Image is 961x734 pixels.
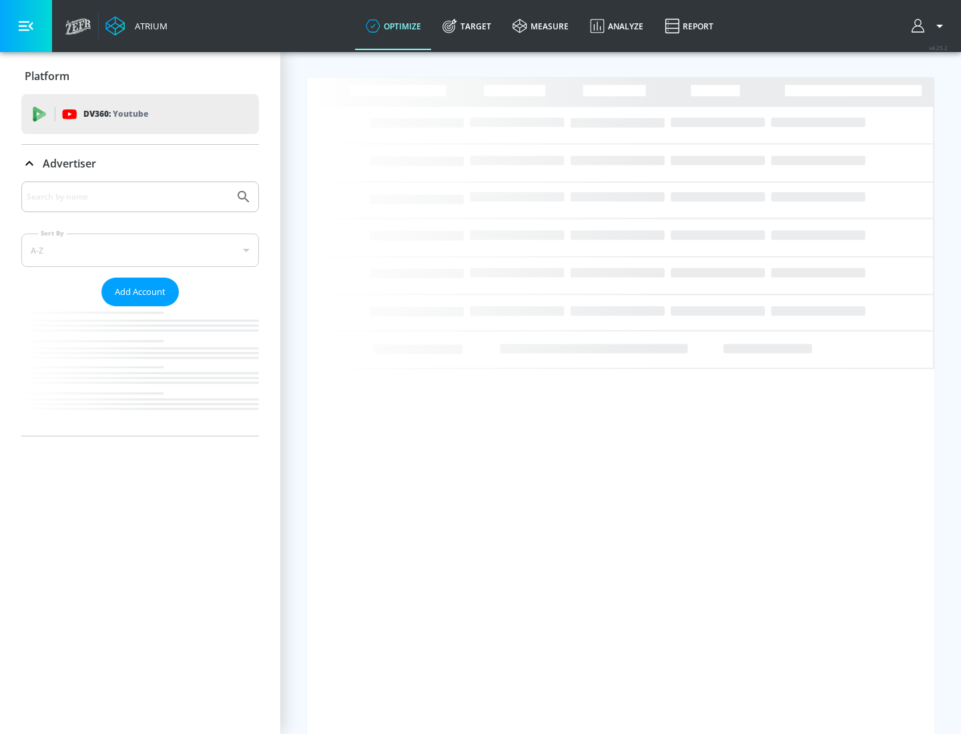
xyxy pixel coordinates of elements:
[115,284,166,300] span: Add Account
[21,181,259,436] div: Advertiser
[432,2,502,50] a: Target
[21,306,259,436] nav: list of Advertiser
[25,69,69,83] p: Platform
[83,107,148,121] p: DV360:
[21,234,259,267] div: A-Z
[113,107,148,121] p: Youtube
[654,2,724,50] a: Report
[355,2,432,50] a: optimize
[579,2,654,50] a: Analyze
[21,145,259,182] div: Advertiser
[502,2,579,50] a: measure
[43,156,96,171] p: Advertiser
[21,57,259,95] div: Platform
[27,188,229,206] input: Search by name
[129,20,168,32] div: Atrium
[101,278,179,306] button: Add Account
[21,94,259,134] div: DV360: Youtube
[38,229,67,238] label: Sort By
[929,44,948,51] span: v 4.25.2
[105,16,168,36] a: Atrium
